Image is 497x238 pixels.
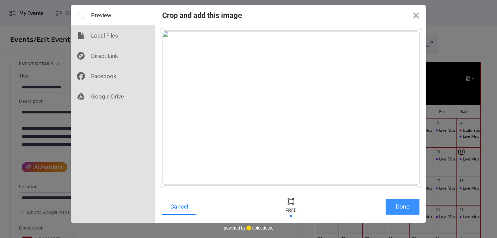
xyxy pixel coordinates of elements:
[71,86,155,107] div: Google Drive
[224,223,274,233] div: powered by
[406,5,426,25] button: Close
[71,25,155,46] div: Local Files
[71,46,155,66] div: Direct Link
[162,11,242,20] div: Crop and add this image
[162,199,196,215] button: Cancel
[245,225,274,231] a: uploadcare
[386,199,419,215] button: Done
[71,5,155,25] div: Preview
[71,66,155,86] div: Facebook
